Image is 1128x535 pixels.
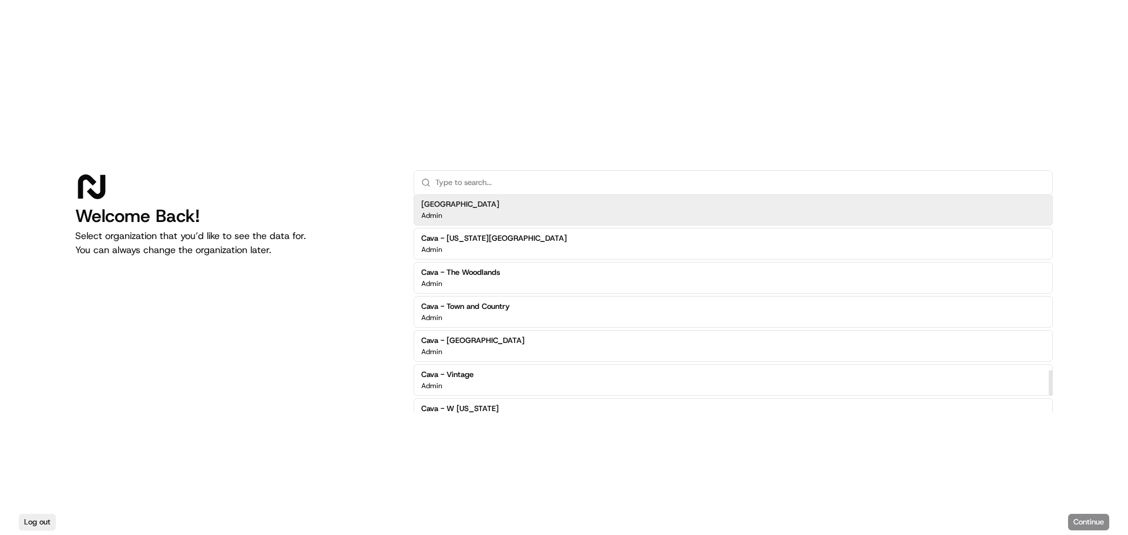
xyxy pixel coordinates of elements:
[421,335,525,346] h2: Cava - [GEOGRAPHIC_DATA]
[421,313,442,322] p: Admin
[421,245,442,254] p: Admin
[421,369,474,380] h2: Cava - Vintage
[421,199,499,210] h2: [GEOGRAPHIC_DATA]
[421,381,442,391] p: Admin
[421,267,500,278] h2: Cava - The Woodlands
[421,211,442,220] p: Admin
[421,347,442,356] p: Admin
[75,206,395,227] h1: Welcome Back!
[435,171,1045,194] input: Type to search...
[421,279,442,288] p: Admin
[75,229,395,257] p: Select organization that you’d like to see the data for. You can always change the organization l...
[421,233,567,244] h2: Cava - [US_STATE][GEOGRAPHIC_DATA]
[19,514,56,530] button: Log out
[421,301,510,312] h2: Cava - Town and Country
[421,403,499,414] h2: Cava - W [US_STATE]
